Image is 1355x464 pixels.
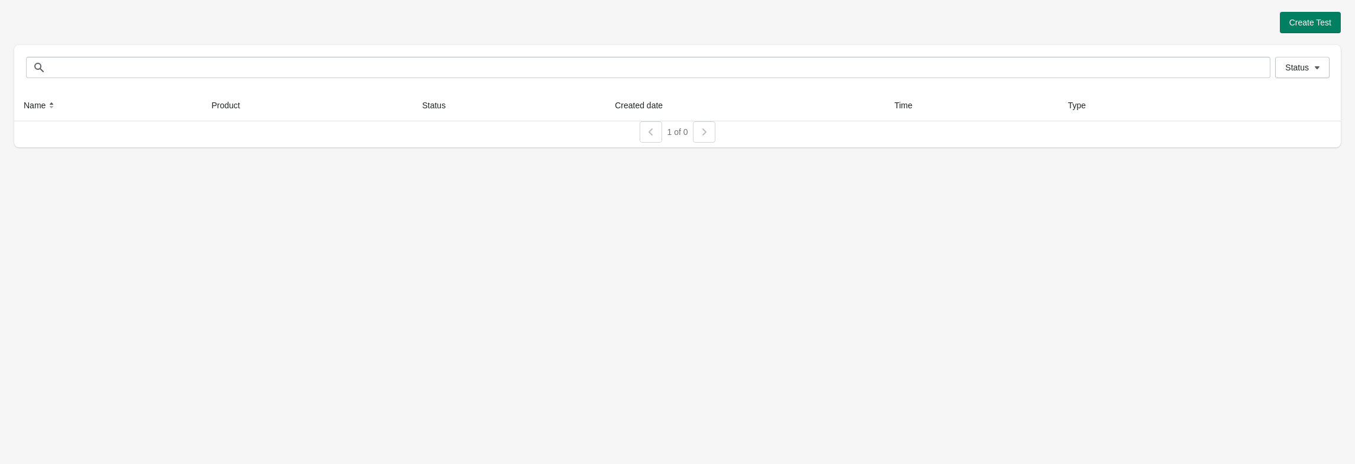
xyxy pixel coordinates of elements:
[667,127,688,137] span: 1 of 0
[1063,95,1102,116] button: Type
[1275,57,1330,78] button: Status
[610,95,679,116] button: Created date
[889,95,929,116] button: Time
[417,95,462,116] button: Status
[207,95,256,116] button: Product
[1289,18,1331,27] span: Create Test
[1285,63,1309,72] span: Status
[1280,12,1341,33] button: Create Test
[19,95,62,116] button: Name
